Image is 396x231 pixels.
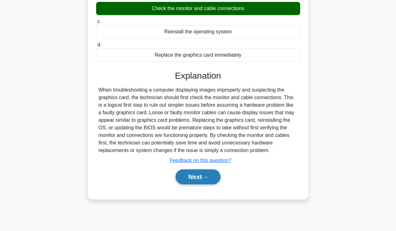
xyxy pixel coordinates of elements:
div: Check the monitor and cable connections [96,2,300,15]
span: c. [97,19,101,24]
a: Feedback on this question? [170,158,232,163]
h3: Explanation [100,70,296,81]
div: Replace the graphics card immediately [96,48,300,62]
div: Reinstall the operating system [96,25,300,38]
span: d. [97,42,101,47]
div: When troubleshooting a computer displaying images improperly and suspecting the graphics card, th... [99,86,298,154]
button: Next [175,169,221,184]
